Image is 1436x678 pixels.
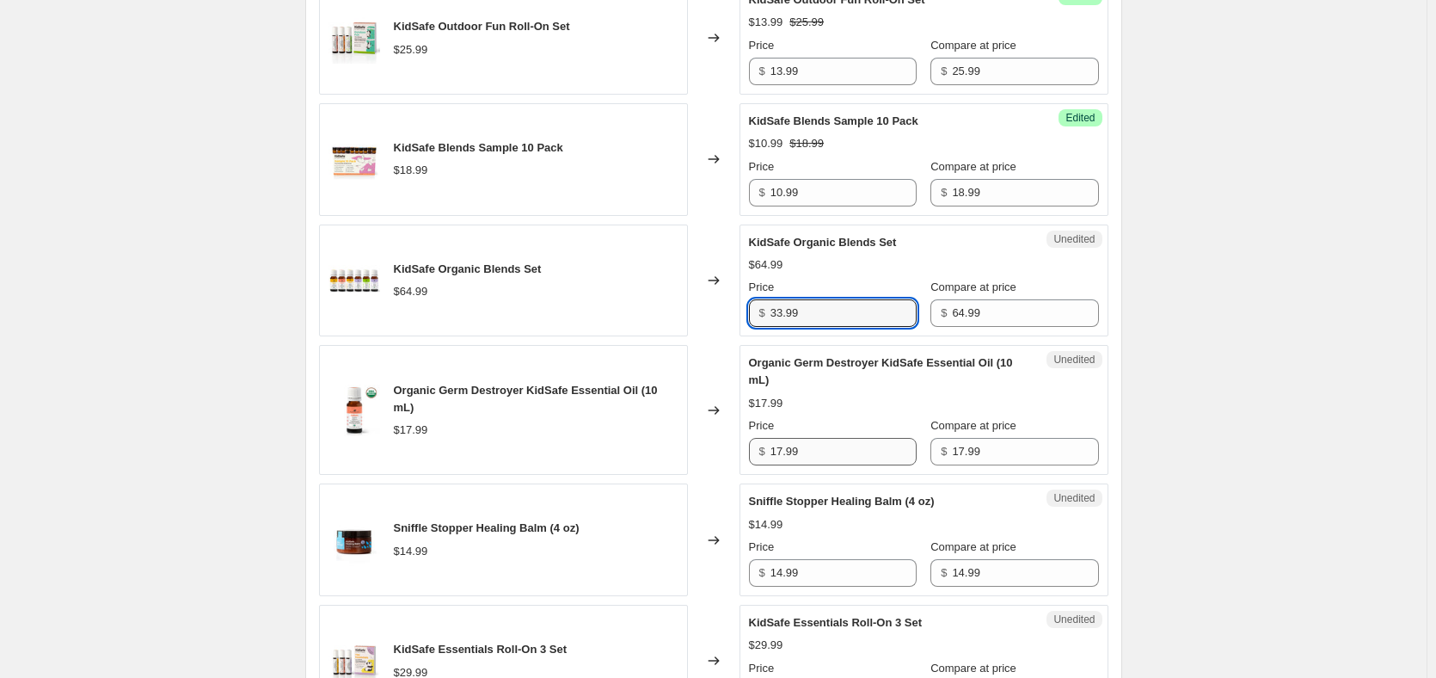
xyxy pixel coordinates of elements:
div: $14.99 [394,543,428,560]
span: Compare at price [930,419,1016,432]
span: Unedited [1053,613,1095,626]
span: Compare at price [930,540,1016,553]
span: KidSafe Outdoor Fun Roll-On Set [394,20,570,33]
span: $ [941,566,947,579]
span: $ [759,186,765,199]
span: KidSafe Blends Sample 10 Pack [394,141,563,154]
span: Price [749,419,775,432]
img: outdoor_fun_roll_on_kidsafe_set-01_80x.jpg [328,12,380,64]
span: $ [759,445,765,458]
div: $14.99 [749,516,783,533]
span: Unedited [1053,491,1095,505]
span: $ [759,65,765,77]
span: $ [759,566,765,579]
span: Compare at price [930,39,1016,52]
strike: $25.99 [789,14,824,31]
span: $ [941,186,947,199]
span: $ [941,445,947,458]
span: Organic Germ Destroyer KidSafe Essential Oil (10 mL) [394,384,658,414]
span: Price [749,662,775,675]
span: Unedited [1053,232,1095,246]
div: $64.99 [394,283,428,300]
span: Edited [1065,111,1095,125]
span: Price [749,540,775,553]
span: KidSafe Organic Blends Set [394,262,542,275]
span: $ [941,65,947,77]
span: Sniffle Stopper Healing Balm (4 oz) [394,521,580,534]
span: $ [941,306,947,319]
span: Compare at price [930,280,1016,293]
img: Sniffle_Stopper_Healing_Balm_4oz-Front_80x.jpg [328,515,380,566]
span: $ [759,306,765,319]
div: $64.99 [749,256,783,274]
span: Organic Germ Destroyer KidSafe Essential Oil (10 mL) [749,356,1013,386]
div: $17.99 [394,422,428,439]
div: $25.99 [394,41,428,59]
div: $10.99 [749,135,783,152]
span: Price [749,39,775,52]
span: Compare at price [930,662,1016,675]
span: KidSafe Organic Blends Set [749,236,897,249]
span: Unedited [1053,353,1095,367]
span: Compare at price [930,160,1016,173]
div: $18.99 [394,162,428,179]
img: sample_10_pack_kidsafe_set-01_80x.jpg [328,133,380,185]
span: KidSafe Blends Sample 10 Pack [749,114,918,127]
div: $13.99 [749,14,783,31]
div: $17.99 [749,395,783,412]
img: Kidsafe_Organic_Blends-ISO_jpg_80x.jpg [328,255,380,306]
strike: $18.99 [789,135,824,152]
span: Price [749,160,775,173]
img: organic_germ_destroyer_kidsafe_blend-10ml-01_logo_80x.jpg [328,385,380,436]
span: Price [749,280,775,293]
span: Sniffle Stopper Healing Balm (4 oz) [749,495,935,508]
div: $29.99 [749,637,783,654]
span: KidSafe Essentials Roll-On 3 Set [749,616,923,629]
span: KidSafe Essentials Roll-On 3 Set [394,643,568,656]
